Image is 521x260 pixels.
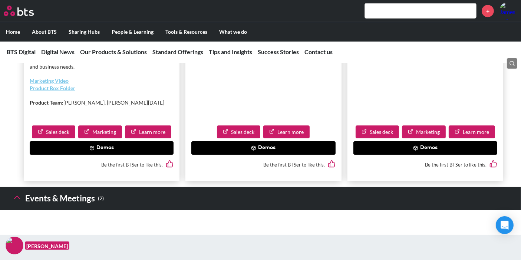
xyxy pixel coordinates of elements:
[353,155,497,175] div: Be the first BTSer to like this.
[41,48,75,55] a: Digital News
[402,125,446,139] a: Marketing
[152,48,203,55] a: Standard Offerings
[4,6,47,16] a: Go home
[106,22,159,42] label: People & Learning
[26,22,63,42] label: About BTS
[80,48,147,55] a: Our Products & Solutions
[304,48,333,55] a: Contact us
[353,141,497,155] button: Demos
[12,191,104,207] h3: Events & Meetings
[78,125,122,139] a: Marketing
[499,2,517,20] img: James Lee
[4,6,34,16] img: BTS Logo
[30,99,63,106] strong: Product Team:
[356,125,399,139] a: Sales deck
[98,194,104,204] small: ( 2 )
[7,48,36,55] a: BTS Digital
[30,78,69,84] a: Marketing Video
[449,125,495,139] a: Learn more
[32,125,75,139] a: Sales deck
[496,216,514,234] div: Open Intercom Messenger
[159,22,213,42] label: Tools & Resources
[209,48,252,55] a: Tips and Insights
[6,237,23,254] img: F
[63,22,106,42] label: Sharing Hubs
[30,141,174,155] button: Demos
[30,155,174,175] div: Be the first BTSer to like this.
[25,241,69,250] figcaption: [PERSON_NAME]
[30,99,174,106] p: [PERSON_NAME], [PERSON_NAME][DATE]
[499,2,517,20] a: Profile
[217,125,260,139] a: Sales deck
[482,5,494,17] a: +
[30,85,75,91] a: Product Box Folder
[263,125,310,139] a: Learn more
[191,141,335,155] button: Demos
[125,125,171,139] a: Learn more
[191,155,335,175] div: Be the first BTSer to like this.
[213,22,253,42] label: What we do
[258,48,299,55] a: Success Stories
